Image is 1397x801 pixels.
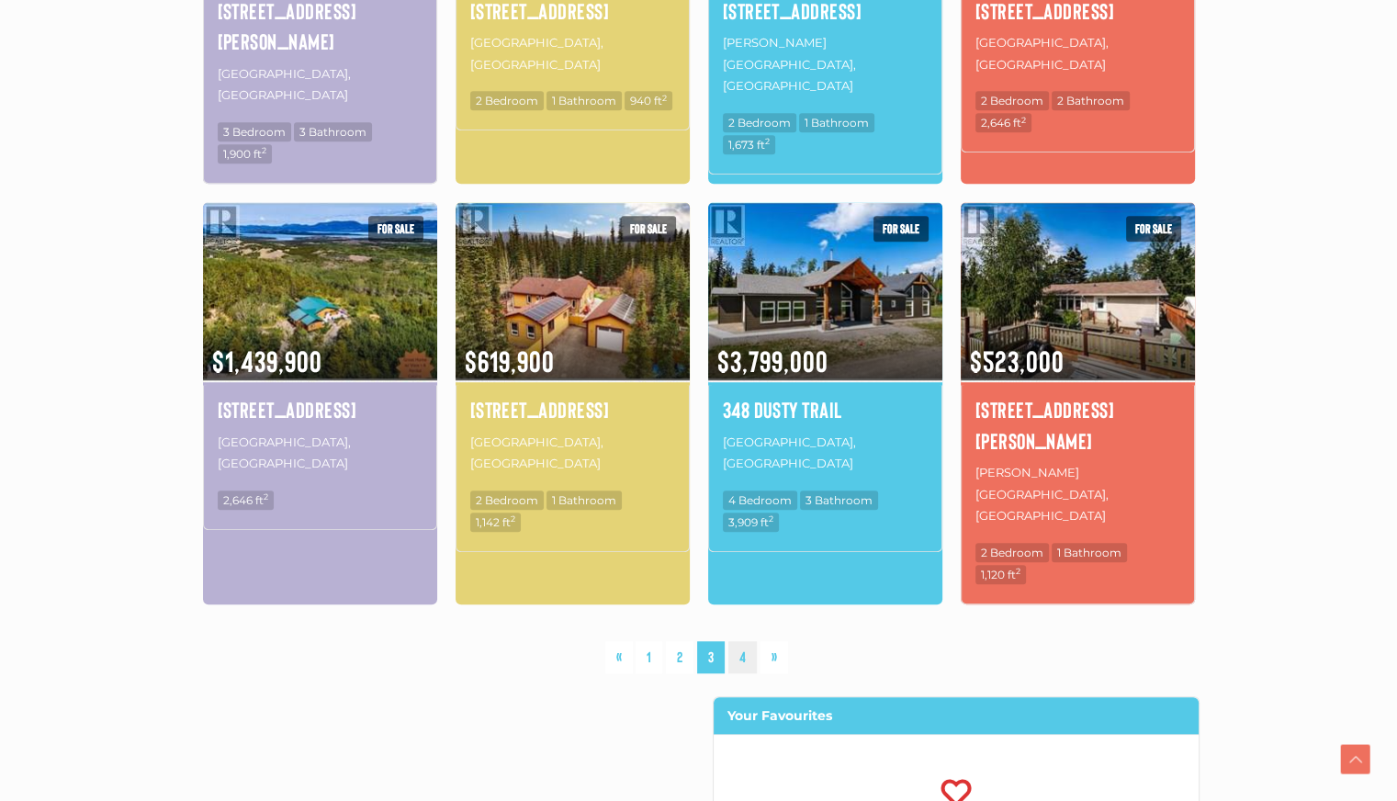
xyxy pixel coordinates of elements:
[203,320,437,380] span: $1,439,900
[728,641,757,673] a: 4
[800,491,878,510] span: 3 Bathroom
[470,430,675,477] p: [GEOGRAPHIC_DATA], [GEOGRAPHIC_DATA]
[799,113,874,132] span: 1 Bathroom
[470,394,675,425] a: [STREET_ADDRESS]
[203,199,437,382] img: 1745 NORTH KLONDIKE HIGHWAY, Whitehorse North, Yukon
[765,136,770,146] sup: 2
[1052,543,1127,562] span: 1 Bathroom
[470,91,544,110] span: 2 Bedroom
[1126,216,1181,242] span: For sale
[1052,91,1130,110] span: 2 Bathroom
[470,491,544,510] span: 2 Bedroom
[723,113,796,132] span: 2 Bedroom
[470,513,521,532] span: 1,142 ft
[218,430,422,477] p: [GEOGRAPHIC_DATA], [GEOGRAPHIC_DATA]
[697,641,725,673] span: 3
[218,144,272,164] span: 1,900 ft
[621,216,676,242] span: For sale
[723,394,928,425] a: 348 Dusty Trail
[975,543,1049,562] span: 2 Bedroom
[262,145,266,155] sup: 2
[975,565,1026,584] span: 1,120 ft
[218,394,422,425] a: [STREET_ADDRESS]
[218,491,274,510] span: 2,646 ft
[456,320,690,380] span: $619,900
[975,91,1049,110] span: 2 Bedroom
[456,199,690,382] img: 3 CANENGER WAY, Whitehorse South, Yukon
[636,641,662,673] a: 1
[546,91,622,110] span: 1 Bathroom
[264,491,268,502] sup: 2
[975,460,1180,528] p: [PERSON_NAME][GEOGRAPHIC_DATA], [GEOGRAPHIC_DATA]
[975,113,1031,132] span: 2,646 ft
[666,641,693,673] a: 2
[975,394,1180,456] a: [STREET_ADDRESS][PERSON_NAME]
[368,216,423,242] span: For sale
[625,91,672,110] span: 940 ft
[708,199,942,382] img: 348 DUSTY TRAIL, Whitehorse North, Yukon
[873,216,929,242] span: For sale
[470,30,675,77] p: [GEOGRAPHIC_DATA], [GEOGRAPHIC_DATA]
[961,199,1195,382] img: 116 LOWELL STREET, Haines Junction, Yukon
[1016,566,1020,576] sup: 2
[511,513,515,524] sup: 2
[1021,115,1026,125] sup: 2
[218,122,291,141] span: 3 Bedroom
[961,320,1195,380] span: $523,000
[605,641,633,673] a: «
[727,707,832,724] strong: Your Favourites
[708,320,942,380] span: $3,799,000
[769,513,773,524] sup: 2
[546,491,622,510] span: 1 Bathroom
[723,430,928,477] p: [GEOGRAPHIC_DATA], [GEOGRAPHIC_DATA]
[294,122,372,141] span: 3 Bathroom
[218,62,422,108] p: [GEOGRAPHIC_DATA], [GEOGRAPHIC_DATA]
[760,641,788,673] a: »
[723,135,775,154] span: 1,673 ft
[723,513,779,532] span: 3,909 ft
[723,491,797,510] span: 4 Bedroom
[723,30,928,98] p: [PERSON_NAME][GEOGRAPHIC_DATA], [GEOGRAPHIC_DATA]
[975,30,1180,77] p: [GEOGRAPHIC_DATA], [GEOGRAPHIC_DATA]
[662,93,667,103] sup: 2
